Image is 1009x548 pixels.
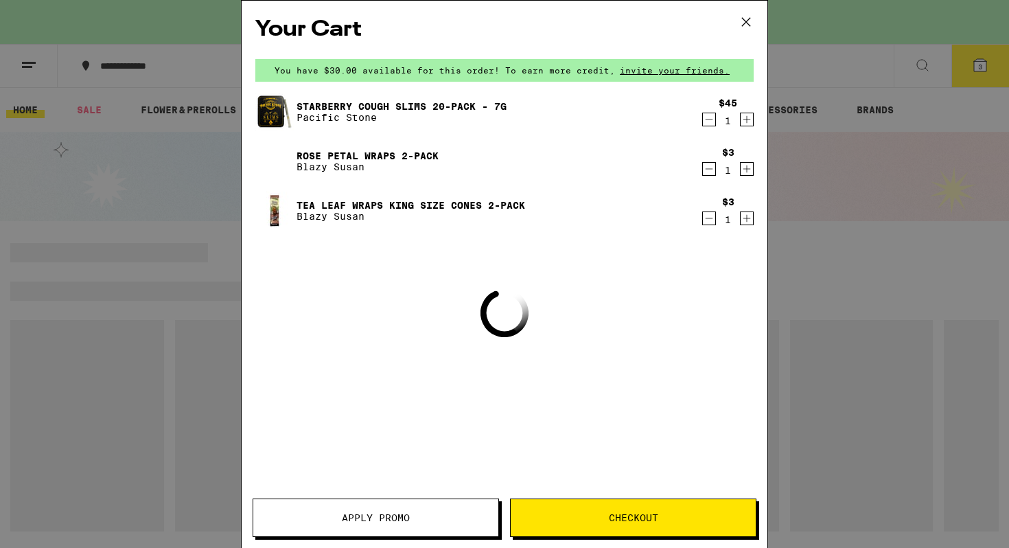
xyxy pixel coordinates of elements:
button: Increment [740,162,754,176]
div: You have $30.00 available for this order! To earn more credit,invite your friends. [255,59,754,82]
img: Starberry Cough Slims 20-Pack - 7g [255,93,294,131]
span: Checkout [609,513,658,523]
button: Checkout [510,499,756,537]
a: Rose Petal Wraps 2-Pack [297,150,439,161]
img: Tea Leaf Wraps King Size Cones 2-Pack [255,192,294,230]
p: Pacific Stone [297,112,507,123]
div: $45 [719,98,737,109]
button: Apply Promo [253,499,499,537]
div: 1 [719,115,737,126]
div: $3 [722,147,734,158]
img: Rose Petal Wraps 2-Pack [255,142,294,181]
button: Decrement [702,162,716,176]
button: Decrement [702,113,716,126]
button: Increment [740,212,754,225]
p: Blazy Susan [297,161,439,172]
button: Decrement [702,212,716,225]
div: 1 [722,165,734,176]
p: Blazy Susan [297,211,525,222]
span: Apply Promo [342,513,410,523]
div: 1 [722,214,734,225]
div: $3 [722,196,734,207]
span: invite your friends. [615,66,734,75]
a: Tea Leaf Wraps King Size Cones 2-Pack [297,200,525,211]
button: Increment [740,113,754,126]
h2: Your Cart [255,14,754,45]
span: You have $30.00 available for this order! To earn more credit, [275,66,615,75]
a: Starberry Cough Slims 20-Pack - 7g [297,101,507,112]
